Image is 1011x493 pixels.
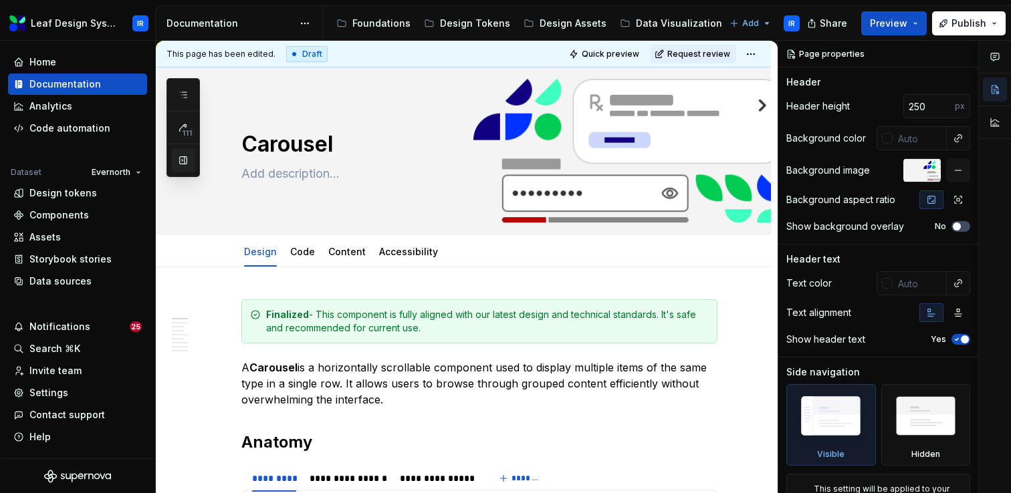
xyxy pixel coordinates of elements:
[29,253,112,266] div: Storybook stories
[955,101,965,112] p: px
[861,11,927,35] button: Preview
[29,122,110,135] div: Code automation
[440,17,510,30] div: Design Tokens
[932,11,1006,35] button: Publish
[29,186,97,200] div: Design tokens
[788,18,795,29] div: IR
[786,384,876,466] div: Visible
[29,208,89,222] div: Components
[266,309,309,320] strong: Finalized
[951,17,986,30] span: Publish
[266,308,709,335] div: - This component is fully aligned with our latest design and technical standards. It's safe and r...
[8,182,147,204] a: Design tokens
[786,193,895,206] div: Background aspect ratio
[893,271,947,295] input: Auto
[379,246,438,257] a: Accessibility
[820,17,847,30] span: Share
[331,13,416,34] a: Foundations
[9,15,25,31] img: 6e787e26-f4c0-4230-8924-624fe4a2d214.png
[29,275,92,288] div: Data sources
[614,13,727,34] a: Data Visualization
[419,13,516,34] a: Design Tokens
[286,46,328,62] div: Draft
[29,100,72,113] div: Analytics
[931,334,946,345] label: Yes
[786,277,832,290] div: Text color
[911,449,940,460] div: Hidden
[582,49,639,59] span: Quick preview
[870,17,907,30] span: Preview
[290,246,315,257] a: Code
[786,220,904,233] div: Show background overlay
[29,408,105,422] div: Contact support
[893,126,947,150] input: Auto
[8,338,147,359] button: Search ⌘K
[31,17,116,30] div: Leaf Design System
[8,360,147,381] a: Invite team
[241,359,717,407] p: A is a horizontally scrollable component used to display multiple items of the same type in a sin...
[8,118,147,139] a: Code automation
[565,45,645,63] button: Quick preview
[352,17,411,30] div: Foundations
[800,11,856,35] button: Share
[244,246,277,257] a: Design
[328,246,366,257] a: Content
[137,18,144,29] div: IR
[651,45,736,63] button: Request review
[374,237,443,265] div: Accessibility
[249,361,298,374] strong: Carousel
[29,77,101,91] div: Documentation
[786,75,820,89] div: Header
[667,49,730,59] span: Request review
[786,132,866,145] div: Background color
[8,316,147,337] button: Notifications25
[786,333,865,346] div: Show header text
[786,100,850,113] div: Header height
[239,237,282,265] div: Design
[786,365,860,379] div: Side navigation
[239,128,715,160] textarea: Carousel
[817,449,845,460] div: Visible
[166,49,275,59] span: This page has been edited.
[903,94,955,118] input: Auto
[29,430,51,444] div: Help
[180,128,194,138] span: 111
[29,320,90,333] div: Notifications
[636,17,722,30] div: Data Visualization
[786,306,851,319] div: Text alignment
[8,226,147,248] a: Assets
[786,164,870,177] div: Background image
[29,342,80,355] div: Search ⌘K
[241,432,717,453] h2: Anatomy
[86,163,147,182] button: Evernorth
[8,382,147,403] a: Settings
[29,386,68,399] div: Settings
[166,17,293,30] div: Documentation
[8,426,147,448] button: Help
[130,321,142,332] span: 25
[8,96,147,117] a: Analytics
[331,10,723,37] div: Page tree
[8,271,147,292] a: Data sources
[11,167,41,178] div: Dataset
[3,9,152,37] button: Leaf Design SystemIR
[92,167,130,178] span: Evernorth
[8,204,147,226] a: Components
[8,404,147,426] button: Contact support
[29,230,61,244] div: Assets
[742,18,759,29] span: Add
[8,73,147,95] a: Documentation
[29,364,82,377] div: Invite team
[8,51,147,73] a: Home
[285,237,320,265] div: Code
[44,470,111,483] svg: Supernova Logo
[8,249,147,270] a: Storybook stories
[323,237,371,265] div: Content
[29,55,56,69] div: Home
[935,221,946,232] label: No
[518,13,612,34] a: Design Assets
[540,17,606,30] div: Design Assets
[725,14,776,33] button: Add
[786,253,840,266] div: Header text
